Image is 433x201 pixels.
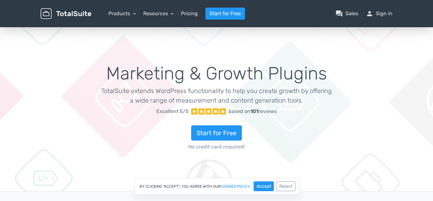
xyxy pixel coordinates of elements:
a: Pricing [181,10,198,17]
a: Start for Free [191,125,242,141]
span: Excellent 5/5 [156,108,189,115]
a: cookies policy [221,185,250,188]
strong: 101 [250,108,258,114]
span: question_answer [335,10,343,17]
button: Reject [276,181,295,191]
a: Products [108,10,136,16]
a: Start for Free [205,8,245,20]
h1: Marketing & Growth Plugins [101,64,332,84]
a: personSign in [366,10,392,17]
span: No credit card required! [101,143,332,151]
p: TotalSuite extends WordPress functionality to help you create growth by offering a wide range of ... [101,86,332,105]
a: Excellent 5/5 based on101reviews [101,105,332,118]
div: By clicking "Accept", you agree with our . [134,178,299,195]
a: question_answerSales [335,10,358,17]
a: Resources [143,10,174,16]
button: Accept [254,181,274,191]
img: TotalSuite for WordPress [41,8,91,19]
span: person [366,10,373,17]
div: based on reviews [229,108,277,115]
